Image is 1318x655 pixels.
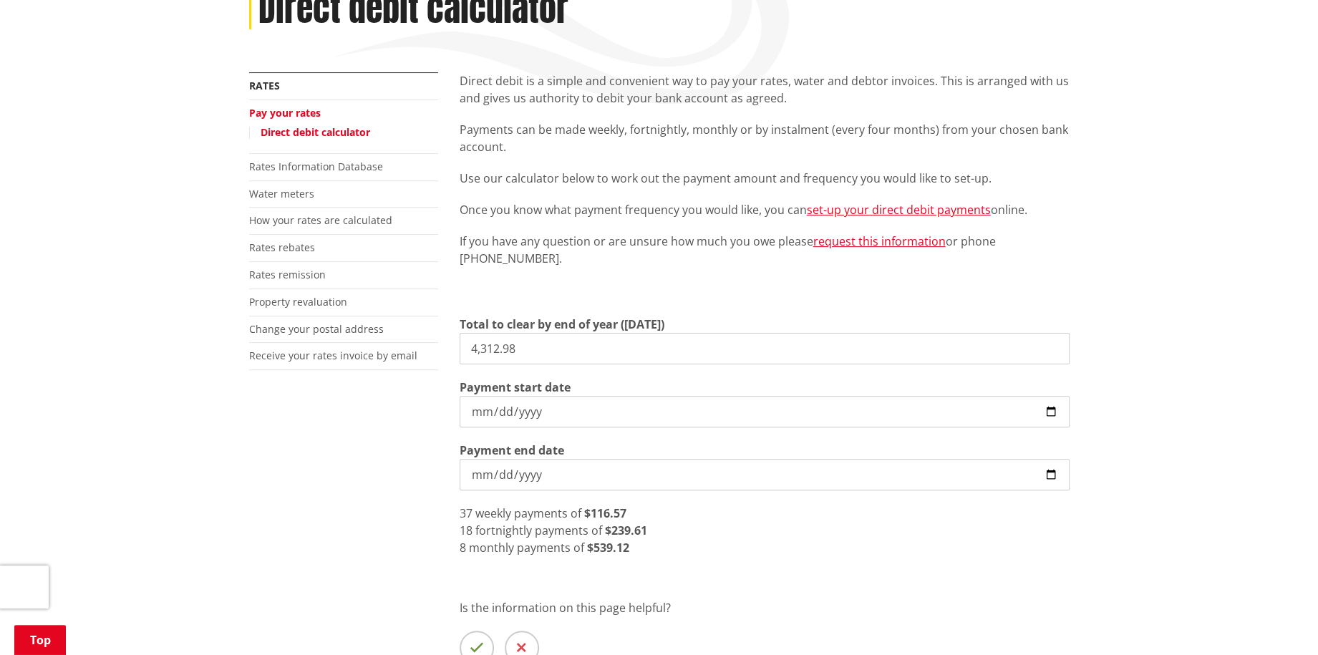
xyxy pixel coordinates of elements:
[460,379,571,396] label: Payment start date
[460,540,466,555] span: 8
[249,213,392,227] a: How your rates are calculated
[460,316,664,333] label: Total to clear by end of year ([DATE])
[813,233,946,249] a: request this information
[460,233,1070,267] p: If you have any question or are unsure how much you owe please or phone [PHONE_NUMBER].
[460,599,1070,616] p: Is the information on this page helpful?
[1252,595,1304,646] iframe: Messenger Launcher
[261,125,370,139] a: Direct debit calculator
[460,523,473,538] span: 18
[249,241,315,254] a: Rates rebates
[460,121,1070,155] p: Payments can be made weekly, fortnightly, monthly or by instalment (every four months) from your ...
[249,322,384,336] a: Change your postal address
[249,160,383,173] a: Rates Information Database
[249,349,417,362] a: Receive your rates invoice by email
[807,202,991,218] a: set-up your direct debit payments
[460,170,1070,187] p: Use our calculator below to work out the payment amount and frequency you would like to set-up.
[584,505,626,521] strong: $116.57
[249,295,347,309] a: Property revaluation
[249,268,326,281] a: Rates remission
[605,523,647,538] strong: $239.61
[14,625,66,655] a: Top
[249,187,314,200] a: Water meters
[460,505,473,521] span: 37
[469,540,584,555] span: monthly payments of
[460,72,1070,107] p: Direct debit is a simple and convenient way to pay your rates, water and debtor invoices. This is...
[460,442,564,459] label: Payment end date
[460,201,1070,218] p: Once you know what payment frequency you would like, you can online.
[249,79,280,92] a: Rates
[587,540,629,555] strong: $539.12
[475,523,602,538] span: fortnightly payments of
[475,505,581,521] span: weekly payments of
[249,106,321,120] a: Pay your rates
